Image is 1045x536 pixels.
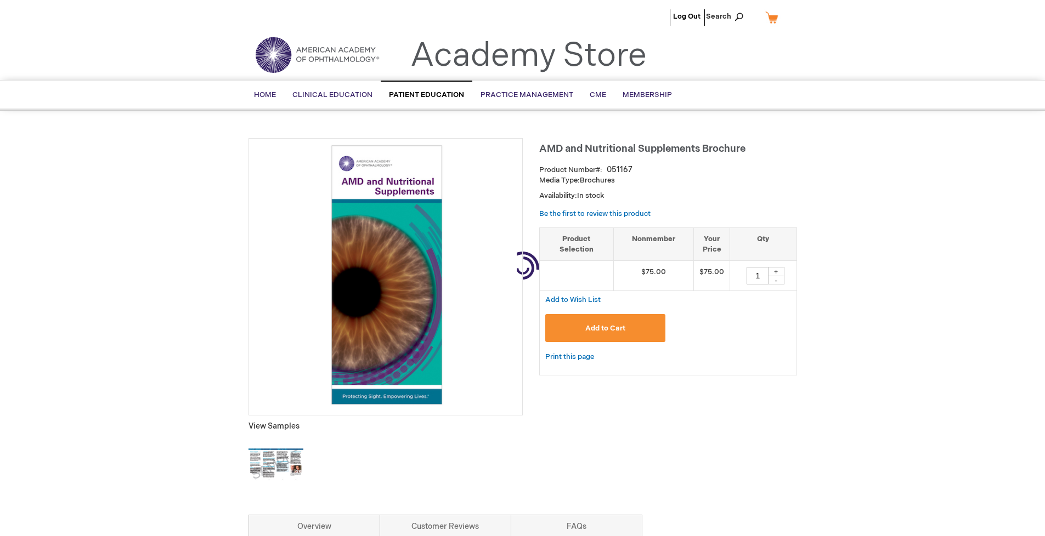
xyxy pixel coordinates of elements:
[539,191,797,201] p: Availability:
[614,82,680,109] a: Membership
[706,5,748,27] span: Search
[539,166,602,174] strong: Product Number
[614,261,694,291] td: $75.00
[577,191,604,200] span: In stock
[254,90,276,99] span: Home
[481,90,573,99] span: Practice Management
[545,295,601,304] span: Add to Wish List
[248,421,523,432] p: View Samples
[585,324,625,333] span: Add to Cart
[545,314,666,342] button: Add to Cart
[292,90,372,99] span: Clinical Education
[694,227,730,260] th: Your Price
[768,267,784,276] div: +
[410,36,647,76] a: Academy Store
[284,82,381,109] a: Clinical Education
[389,90,464,99] span: Patient Education
[545,295,601,304] a: Add to Wish List
[539,176,580,185] strong: Media Type:
[747,267,769,284] input: Qty
[581,82,614,109] a: CME
[768,276,784,284] div: -
[248,437,303,492] img: Click to view
[540,227,614,260] th: Product Selection
[539,209,651,218] a: Be the first to review this product
[673,12,701,21] a: Log Out
[472,82,581,109] a: Practice Management
[694,261,730,291] td: $75.00
[614,227,694,260] th: Nonmember
[623,90,672,99] span: Membership
[545,350,594,364] a: Print this page
[607,164,632,175] div: 051167
[590,90,606,99] span: CME
[381,81,472,109] a: Patient Education
[539,143,745,155] span: AMD and Nutritional Supplements Brochure
[255,144,517,406] img: AMD and Nutritional Supplements Brochure
[730,227,797,260] th: Qty
[539,175,797,186] p: Brochures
